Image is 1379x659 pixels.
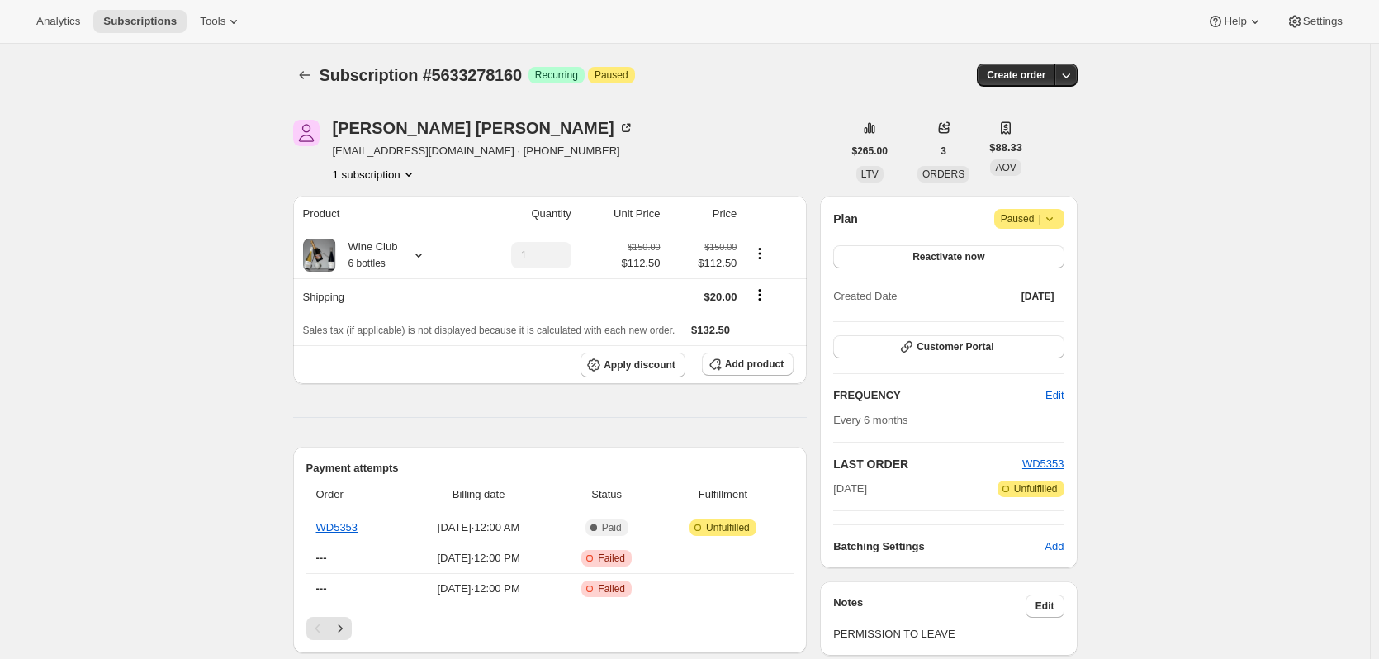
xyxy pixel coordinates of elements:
[842,140,898,163] button: $265.00
[852,145,888,158] span: $265.00
[628,242,660,252] small: $150.00
[595,69,628,82] span: Paused
[200,15,225,28] span: Tools
[293,64,316,87] button: Subscriptions
[1035,600,1054,613] span: Edit
[604,358,675,372] span: Apply discount
[1035,382,1073,409] button: Edit
[704,291,737,303] span: $20.00
[1277,10,1353,33] button: Settings
[833,414,907,426] span: Every 6 months
[912,250,984,263] span: Reactivate now
[316,582,327,595] span: ---
[333,120,634,136] div: [PERSON_NAME] [PERSON_NAME]
[833,211,858,227] h2: Plan
[833,288,897,305] span: Created Date
[316,552,327,564] span: ---
[1035,533,1073,560] button: Add
[833,538,1045,555] h6: Batching Settings
[306,460,794,476] h2: Payment attempts
[1014,482,1058,495] span: Unfulfilled
[36,15,80,28] span: Analytics
[406,519,552,536] span: [DATE] · 12:00 AM
[26,10,90,33] button: Analytics
[1022,456,1064,472] button: WD5353
[833,481,867,497] span: [DATE]
[1224,15,1246,28] span: Help
[348,258,386,269] small: 6 bottles
[995,162,1016,173] span: AOV
[598,582,625,595] span: Failed
[725,358,784,371] span: Add product
[917,340,993,353] span: Customer Portal
[406,550,552,567] span: [DATE] · 12:00 PM
[746,244,773,263] button: Product actions
[190,10,252,33] button: Tools
[1045,538,1064,555] span: Add
[702,353,794,376] button: Add product
[598,552,625,565] span: Failed
[1045,387,1064,404] span: Edit
[1026,595,1064,618] button: Edit
[306,476,401,513] th: Order
[833,595,1026,618] h3: Notes
[941,145,946,158] span: 3
[861,168,879,180] span: LTV
[621,255,660,272] span: $112.50
[1001,211,1058,227] span: Paused
[1038,212,1040,225] span: |
[833,387,1045,404] h2: FREQUENCY
[466,196,576,232] th: Quantity
[293,278,466,315] th: Shipping
[581,353,685,377] button: Apply discount
[103,15,177,28] span: Subscriptions
[833,626,1064,642] span: PERMISSION TO LEAVE
[93,10,187,33] button: Subscriptions
[576,196,666,232] th: Unit Price
[1012,285,1064,308] button: [DATE]
[535,69,578,82] span: Recurring
[833,245,1064,268] button: Reactivate now
[303,325,675,336] span: Sales tax (if applicable) is not displayed because it is calculated with each new order.
[833,335,1064,358] button: Customer Portal
[665,196,742,232] th: Price
[306,617,794,640] nav: Pagination
[691,324,730,336] span: $132.50
[833,456,1022,472] h2: LAST ORDER
[989,140,1022,156] span: $88.33
[1303,15,1343,28] span: Settings
[293,120,320,146] span: Felicity Kay
[670,255,737,272] span: $112.50
[316,521,358,533] a: WD5353
[329,617,352,640] button: Next
[293,196,466,232] th: Product
[931,140,956,163] button: 3
[704,242,737,252] small: $150.00
[333,166,417,183] button: Product actions
[706,521,750,534] span: Unfulfilled
[406,486,552,503] span: Billing date
[977,64,1055,87] button: Create order
[406,581,552,597] span: [DATE] · 12:00 PM
[562,486,652,503] span: Status
[922,168,964,180] span: ORDERS
[662,486,784,503] span: Fulfillment
[333,143,634,159] span: [EMAIL_ADDRESS][DOMAIN_NAME] · [PHONE_NUMBER]
[336,239,398,272] div: Wine Club
[746,286,773,304] button: Shipping actions
[1022,458,1064,470] a: WD5353
[1021,290,1054,303] span: [DATE]
[303,239,336,272] img: product img
[1197,10,1272,33] button: Help
[602,521,622,534] span: Paid
[320,66,522,84] span: Subscription #5633278160
[987,69,1045,82] span: Create order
